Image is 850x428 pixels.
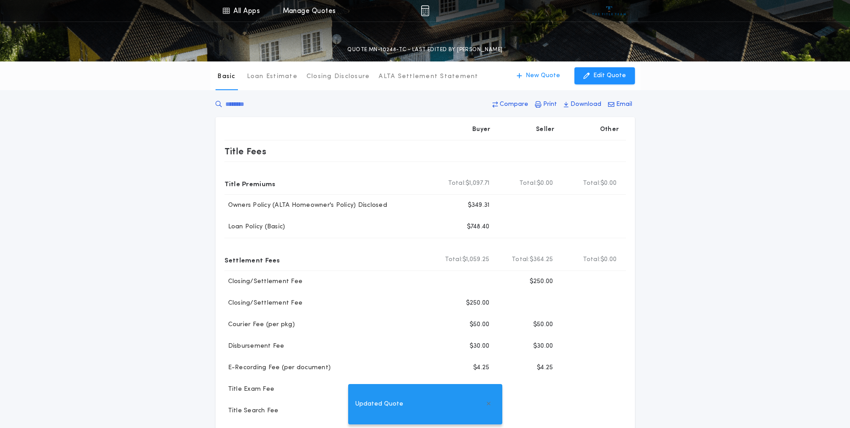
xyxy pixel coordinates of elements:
b: Total: [448,179,466,188]
span: $0.00 [600,255,617,264]
p: $30.00 [470,342,490,351]
p: $30.00 [533,342,553,351]
button: Compare [490,96,531,113]
p: $748.40 [467,223,490,231]
p: Edit Quote [593,71,626,80]
p: $250.00 [466,299,490,308]
p: E-Recording Fee (per document) [224,363,331,372]
p: Other [600,125,618,134]
p: Compare [500,100,528,109]
span: Updated Quote [355,399,403,409]
span: $0.00 [600,179,617,188]
button: Edit Quote [574,67,635,84]
p: $50.00 [470,320,490,329]
span: $1,097.71 [466,179,489,188]
button: Email [605,96,635,113]
p: Settlement Fees [224,253,280,267]
p: Courier Fee (per pkg) [224,320,295,329]
p: $4.25 [537,363,553,372]
p: Loan Estimate [247,72,298,81]
b: Total: [583,179,601,188]
p: Email [616,100,632,109]
b: Total: [583,255,601,264]
p: Closing/Settlement Fee [224,277,303,286]
span: $364.25 [530,255,553,264]
p: Owners Policy (ALTA Homeowner's Policy) Disclosed [224,201,387,210]
b: Total: [445,255,463,264]
p: $349.31 [468,201,490,210]
button: Print [532,96,560,113]
span: $0.00 [537,179,553,188]
p: Title Fees [224,144,267,158]
img: img [421,5,429,16]
p: ALTA Settlement Statement [379,72,478,81]
b: Total: [512,255,530,264]
b: Total: [519,179,537,188]
img: vs-icon [592,6,626,15]
button: Download [561,96,604,113]
p: $250.00 [530,277,553,286]
p: New Quote [526,71,560,80]
p: Download [570,100,601,109]
p: Basic [217,72,235,81]
button: New Quote [508,67,569,84]
p: QUOTE MN-10248-TC - LAST EDITED BY [PERSON_NAME] [347,45,502,54]
p: Buyer [472,125,490,134]
p: Loan Policy (Basic) [224,223,285,231]
p: Print [543,100,557,109]
p: Seller [536,125,555,134]
p: Closing Disclosure [306,72,370,81]
p: $4.25 [473,363,489,372]
p: Title Premiums [224,176,276,191]
p: $50.00 [533,320,553,329]
span: $1,059.25 [462,255,489,264]
p: Disbursement Fee [224,342,285,351]
p: Closing/Settlement Fee [224,299,303,308]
